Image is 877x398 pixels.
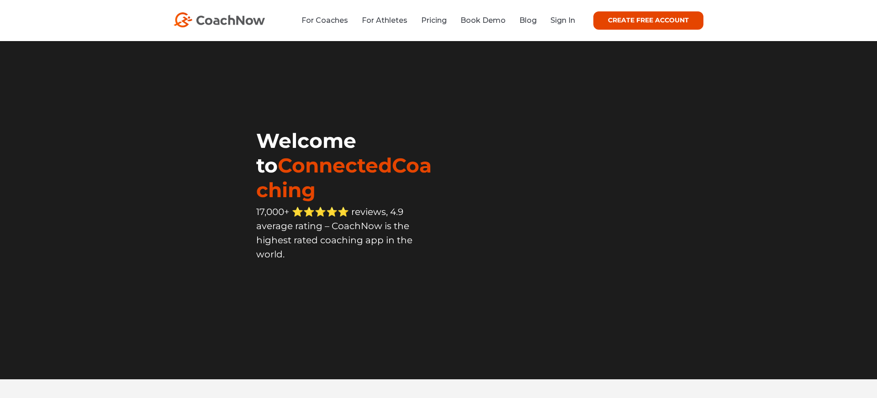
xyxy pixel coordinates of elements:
[301,16,348,25] a: For Coaches
[256,128,438,202] h1: Welcome to
[593,11,703,30] a: CREATE FREE ACCOUNT
[256,153,432,202] span: ConnectedCoaching
[256,206,412,260] span: 17,000+ ⭐️⭐️⭐️⭐️⭐️ reviews, 4.9 average rating – CoachNow is the highest rated coaching app in th...
[362,16,407,25] a: For Athletes
[421,16,447,25] a: Pricing
[460,16,506,25] a: Book Demo
[550,16,575,25] a: Sign In
[256,281,438,309] iframe: Embedded CTA
[174,12,265,27] img: CoachNow Logo
[519,16,537,25] a: Blog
